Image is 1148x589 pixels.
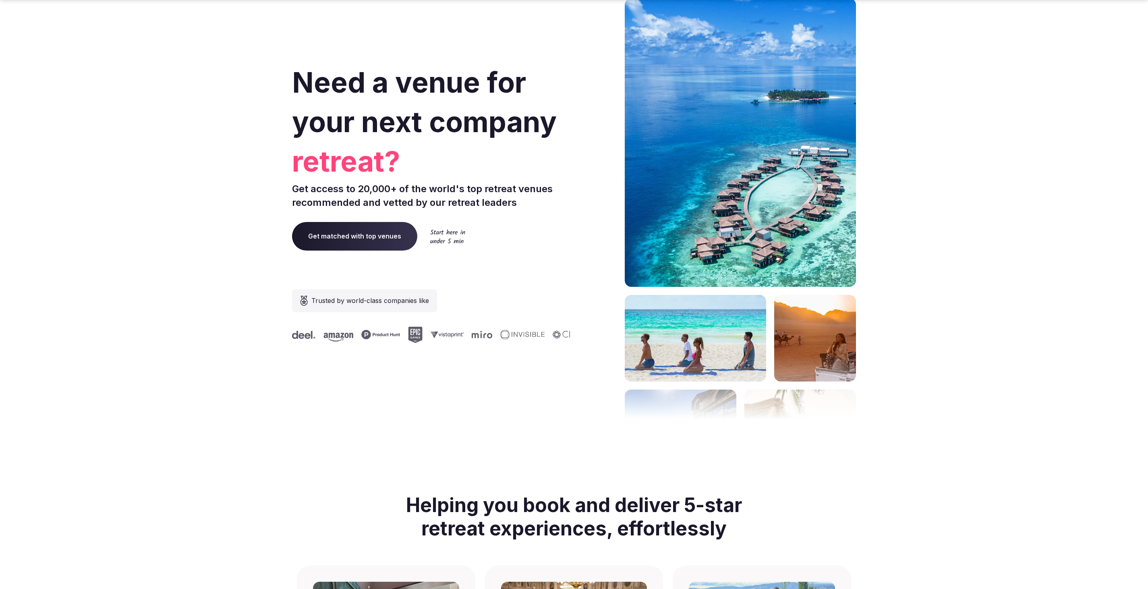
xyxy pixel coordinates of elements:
svg: Epic Games company logo [400,327,415,343]
svg: Deel company logo [284,331,308,339]
svg: Miro company logo [464,331,485,338]
span: Trusted by world-class companies like [311,296,429,305]
h2: Helping you book and deliver 5-star retreat experiences, effortlessly [394,484,754,550]
a: Get matched with top venues [292,222,417,250]
span: Need a venue for your next company [292,65,557,139]
img: Start here in under 5 min [430,229,465,243]
svg: Invisible company logo [493,330,537,340]
img: woman sitting in back of truck with camels [774,295,856,382]
img: yoga on tropical beach [625,295,766,382]
svg: Vistaprint company logo [423,331,456,338]
p: Get access to 20,000+ of the world's top retreat venues recommended and vetted by our retreat lea... [292,182,571,209]
span: retreat? [292,142,571,181]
